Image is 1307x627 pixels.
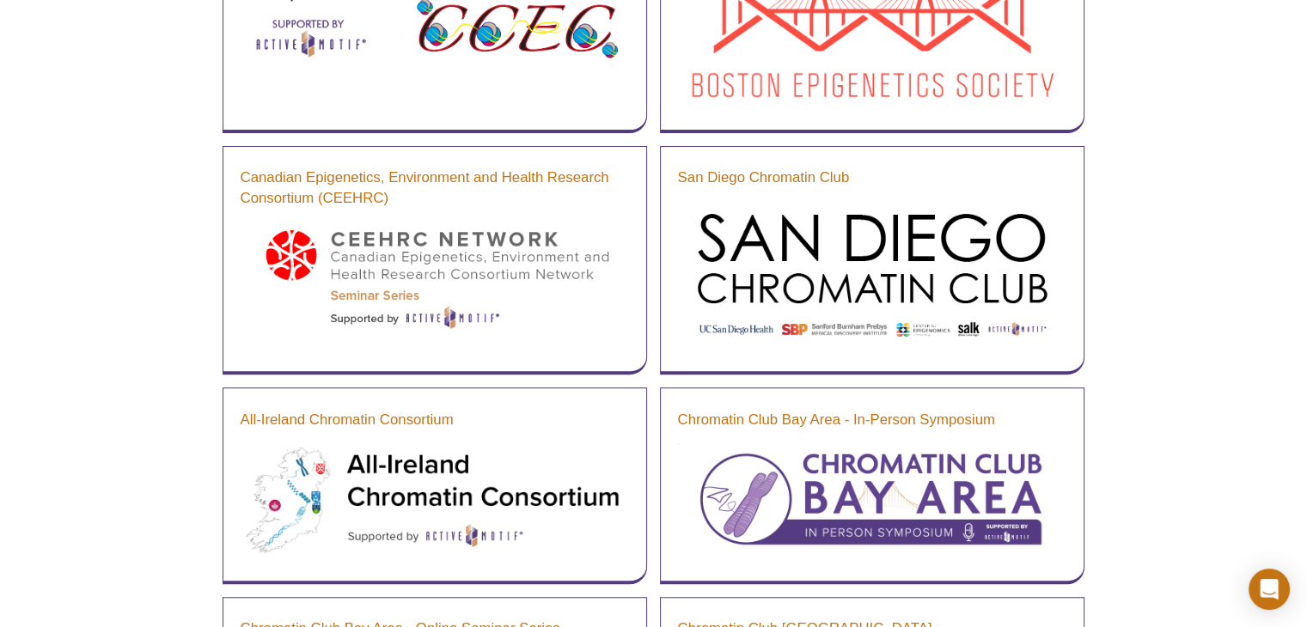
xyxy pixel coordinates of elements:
[678,167,850,188] a: San Diego Chromatin Club
[678,443,1066,556] img: Chromatin Club Bay Area - In-Person Symposium
[241,410,454,430] a: All-Ireland Chromatin Consortium
[678,410,995,430] a: Chromatin Club Bay Area - In-Person Symposium
[241,167,629,209] a: Canadian Epigenetics, Environment and Health Research Consortium (CEEHRC)
[241,222,629,333] img: Canadian Epigenetics, Environment and Health Research Consortium (CEEHRC) Seminar Series
[241,443,629,559] img: All-Ireland Chromatin Consortium Seminar Series
[1249,569,1290,610] div: Open Intercom Messenger
[678,201,1066,350] img: San Diego Chromatin Club Seminar Series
